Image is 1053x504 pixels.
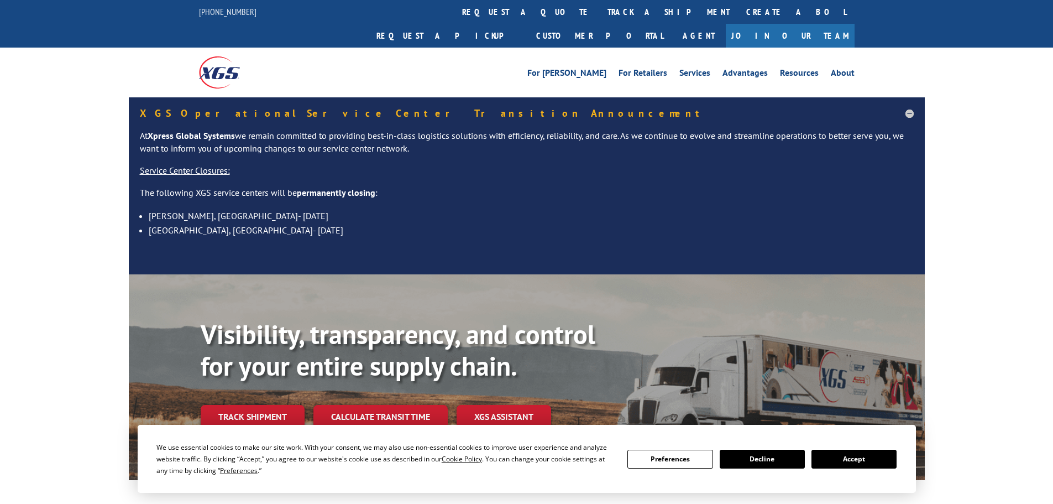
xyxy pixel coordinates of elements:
[140,186,914,209] p: The following XGS service centers will be :
[527,69,606,81] a: For [PERSON_NAME]
[199,6,256,17] a: [PHONE_NUMBER]
[831,69,855,81] a: About
[442,454,482,464] span: Cookie Policy
[148,130,235,141] strong: Xpress Global Systems
[138,425,916,493] div: Cookie Consent Prompt
[811,450,897,469] button: Accept
[368,24,528,48] a: Request a pickup
[679,69,710,81] a: Services
[627,450,713,469] button: Preferences
[220,466,258,475] span: Preferences
[726,24,855,48] a: Join Our Team
[201,317,595,383] b: Visibility, transparency, and control for your entire supply chain.
[140,129,914,165] p: At we remain committed to providing best-in-class logistics solutions with efficiency, reliabilit...
[201,405,305,428] a: Track shipment
[528,24,672,48] a: Customer Portal
[140,165,230,176] u: Service Center Closures:
[619,69,667,81] a: For Retailers
[780,69,819,81] a: Resources
[156,441,614,476] div: We use essential cookies to make our site work. With your consent, we may also use non-essential ...
[149,223,914,237] li: [GEOGRAPHIC_DATA], [GEOGRAPHIC_DATA]- [DATE]
[140,108,914,118] h5: XGS Operational Service Center Transition Announcement
[297,187,375,198] strong: permanently closing
[149,209,914,223] li: [PERSON_NAME], [GEOGRAPHIC_DATA]- [DATE]
[720,450,805,469] button: Decline
[313,405,448,429] a: Calculate transit time
[722,69,768,81] a: Advantages
[457,405,551,429] a: XGS ASSISTANT
[672,24,726,48] a: Agent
